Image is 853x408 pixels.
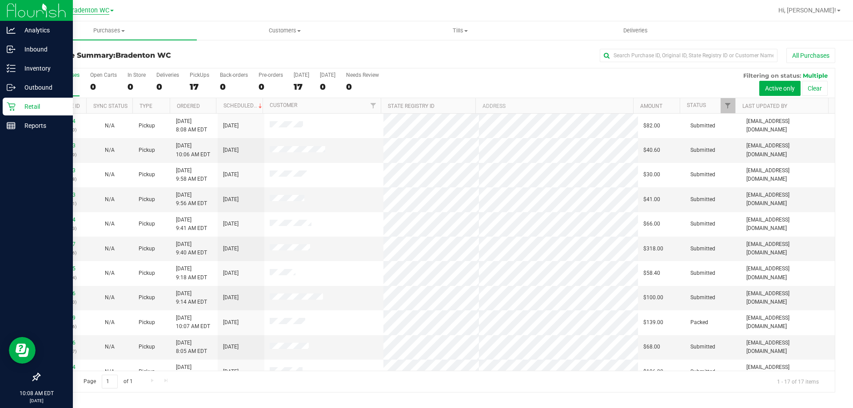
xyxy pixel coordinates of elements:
[721,98,735,113] a: Filter
[643,220,660,228] span: $66.00
[611,27,660,35] span: Deliveries
[105,170,115,179] button: N/A
[600,49,777,62] input: Search Purchase ID, Original ID, State Registry ID or Customer Name...
[90,72,117,78] div: Open Carts
[7,64,16,73] inline-svg: Inventory
[643,122,660,130] span: $82.00
[16,44,69,55] p: Inbound
[690,220,715,228] span: Submitted
[743,72,801,79] span: Filtering on status:
[90,82,117,92] div: 0
[16,120,69,131] p: Reports
[7,102,16,111] inline-svg: Retail
[259,82,283,92] div: 0
[128,72,146,78] div: In Store
[139,368,155,376] span: Pickup
[294,72,309,78] div: [DATE]
[105,368,115,376] button: N/A
[746,166,829,183] span: [EMAIL_ADDRESS][DOMAIN_NAME]
[220,82,248,92] div: 0
[746,314,829,331] span: [EMAIL_ADDRESS][DOMAIN_NAME]
[16,63,69,74] p: Inventory
[7,45,16,54] inline-svg: Inbound
[366,98,381,113] a: Filter
[690,170,715,179] span: Submitted
[51,364,76,370] a: 11860074
[51,192,76,198] a: 11860703
[176,363,207,380] span: [DATE] 7:56 AM EDT
[177,103,200,109] a: Ordered
[223,245,239,253] span: [DATE]
[105,344,115,350] span: Not Applicable
[105,146,115,154] button: N/A
[105,171,115,178] span: Not Applicable
[51,241,76,247] a: 11860587
[156,82,179,92] div: 0
[746,289,829,306] span: [EMAIL_ADDRESS][DOMAIN_NAME]
[139,318,155,327] span: Pickup
[690,269,715,277] span: Submitted
[105,319,115,325] span: Not Applicable
[690,195,715,204] span: Submitted
[105,221,115,227] span: Not Applicable
[746,265,829,281] span: [EMAIL_ADDRESS][DOMAIN_NAME]
[223,195,239,204] span: [DATE]
[223,146,239,154] span: [DATE]
[51,143,76,149] a: 11860793
[270,102,297,108] a: Customer
[7,121,16,130] inline-svg: Reports
[68,7,109,15] span: Bradenton WC
[176,339,207,356] span: [DATE] 8:05 AM EDT
[139,170,155,179] span: Pickup
[105,343,115,351] button: N/A
[105,269,115,277] button: N/A
[320,72,335,78] div: [DATE]
[690,146,715,154] span: Submitted
[548,21,723,40] a: Deliveries
[320,82,335,92] div: 0
[223,343,239,351] span: [DATE]
[687,102,706,108] a: Status
[346,72,379,78] div: Needs Review
[139,245,155,253] span: Pickup
[643,195,660,204] span: $41.00
[105,220,115,228] button: N/A
[640,103,662,109] a: Amount
[643,293,663,302] span: $100.00
[220,72,248,78] div: Back-orders
[176,216,207,233] span: [DATE] 9:41 AM EDT
[197,21,372,40] a: Customers
[746,191,829,208] span: [EMAIL_ADDRESS][DOMAIN_NAME]
[388,103,434,109] a: State Registry ID
[223,293,239,302] span: [DATE]
[294,82,309,92] div: 17
[51,217,76,223] a: 11860594
[223,103,264,109] a: Scheduled
[190,82,209,92] div: 17
[746,240,829,257] span: [EMAIL_ADDRESS][DOMAIN_NAME]
[139,122,155,130] span: Pickup
[197,27,372,35] span: Customers
[176,314,210,331] span: [DATE] 10:07 AM EDT
[116,51,171,59] span: Bradenton WC
[16,25,69,36] p: Analytics
[643,146,660,154] span: $40.60
[223,170,239,179] span: [DATE]
[51,167,76,174] a: 11860713
[139,146,155,154] span: Pickup
[690,368,715,376] span: Submitted
[643,170,660,179] span: $30.00
[778,7,836,14] span: Hi, [PERSON_NAME]!
[7,26,16,35] inline-svg: Analytics
[176,166,207,183] span: [DATE] 9:58 AM EDT
[770,375,826,388] span: 1 - 17 of 17 items
[9,337,36,364] iframe: Resource center
[51,290,76,297] a: 11860406
[176,191,207,208] span: [DATE] 9:56 AM EDT
[139,269,155,277] span: Pickup
[156,72,179,78] div: Deliveries
[786,48,835,63] button: All Purchases
[4,397,69,404] p: [DATE]
[176,142,210,158] span: [DATE] 10:06 AM EDT
[802,81,828,96] button: Clear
